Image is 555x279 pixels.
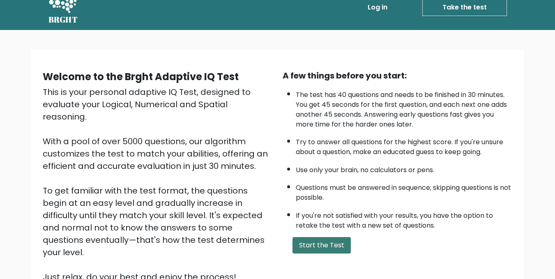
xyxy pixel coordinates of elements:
[292,237,351,254] button: Start the Test
[296,161,513,175] li: Use only your brain, no calculators or pens.
[48,15,78,25] h5: BRGHT
[296,207,513,231] li: If you're not satisfied with your results, you have the option to retake the test with a new set ...
[283,69,513,82] div: A few things before you start:
[296,133,513,157] li: Try to answer all questions for the highest score. If you're unsure about a question, make an edu...
[296,86,513,129] li: The test has 40 questions and needs to be finished in 30 minutes. You get 45 seconds for the firs...
[296,179,513,203] li: Questions must be answered in sequence; skipping questions is not possible.
[43,70,239,83] b: Welcome to the Brght Adaptive IQ Test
